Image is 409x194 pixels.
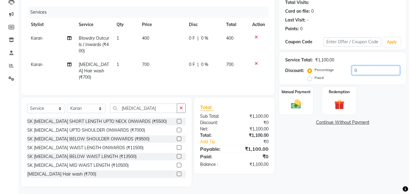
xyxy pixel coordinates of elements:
[285,39,323,45] div: Coupon Code
[234,153,273,160] div: ₹0
[27,136,150,142] div: SK [MEDICAL_DATA] BELOW SHOULDER ONWARDS (₹9500)
[234,161,273,168] div: ₹1,100.00
[117,62,119,67] span: 1
[79,62,109,80] span: [MEDICAL_DATA] Hair wash (₹700)
[226,35,233,41] span: 400
[31,35,42,41] span: Karan
[234,132,273,139] div: ₹1,100.00
[189,35,195,41] span: 0 F
[201,35,208,41] span: 0 %
[331,98,348,111] img: _gift.svg
[249,18,269,31] th: Action
[234,113,273,120] div: ₹1,100.00
[196,161,234,168] div: Balance :
[383,38,401,47] button: Apply
[113,18,138,31] th: Qty
[197,35,199,41] span: |
[79,35,109,54] span: Blowdry Outcurls / Inwards (₹400)
[196,132,234,139] div: Total:
[117,35,119,41] span: 1
[196,126,234,132] div: Net:
[138,18,185,31] th: Price
[324,37,381,47] input: Enter Offer / Coupon Code
[189,61,195,68] span: 0 F
[285,67,304,74] div: Discount:
[201,61,208,68] span: 0 %
[27,18,75,31] th: Stylist
[315,75,324,81] label: Fixed
[307,17,308,23] div: -
[285,57,313,63] div: Service Total:
[196,120,234,126] div: Discount:
[280,119,405,126] a: Continue Without Payment
[142,35,149,41] span: 400
[311,8,314,15] div: 0
[27,127,145,133] div: SK [MEDICAL_DATA] UPTO SHOULDER ONWARDS (₹7000)
[196,145,234,153] div: Payable:
[285,26,299,32] div: Points:
[142,62,149,67] span: 700
[200,104,214,110] span: Total
[28,7,273,18] div: Services
[110,104,177,113] input: Search or Scan
[329,89,350,95] label: Redemption
[27,171,96,177] div: [MEDICAL_DATA] Hair wash (₹700)
[196,139,241,145] a: Add Tip
[234,126,273,132] div: ₹1,100.00
[282,89,311,95] label: Manual Payment
[27,162,129,169] div: SK [MEDICAL_DATA] MID WAIST LENGTH (₹10500)
[185,18,223,31] th: Disc
[315,67,334,73] label: Percentage
[234,145,273,153] div: ₹1,100.00
[197,61,199,68] span: |
[75,18,113,31] th: Service
[27,118,167,125] div: SK [MEDICAL_DATA] SHORT LENGTH UPTO NECK ONWARDS (₹5500)
[300,26,302,32] div: 0
[226,62,233,67] span: 700
[288,98,304,110] img: _cash.svg
[31,62,42,67] span: Karan
[234,120,273,126] div: ₹0
[241,139,273,145] div: ₹0
[223,18,249,31] th: Total
[285,8,310,15] div: Card on file:
[27,153,137,160] div: SK [MEDICAL_DATA] BELOW WAIST LENGTH (₹13500)
[285,17,305,23] div: Last Visit:
[196,113,234,120] div: Sub Total:
[196,153,234,160] div: Paid:
[315,57,334,63] div: ₹1,100.00
[27,145,143,151] div: SK [MEDICAL_DATA] WAIST LENGTH ONWARDS (₹11500)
